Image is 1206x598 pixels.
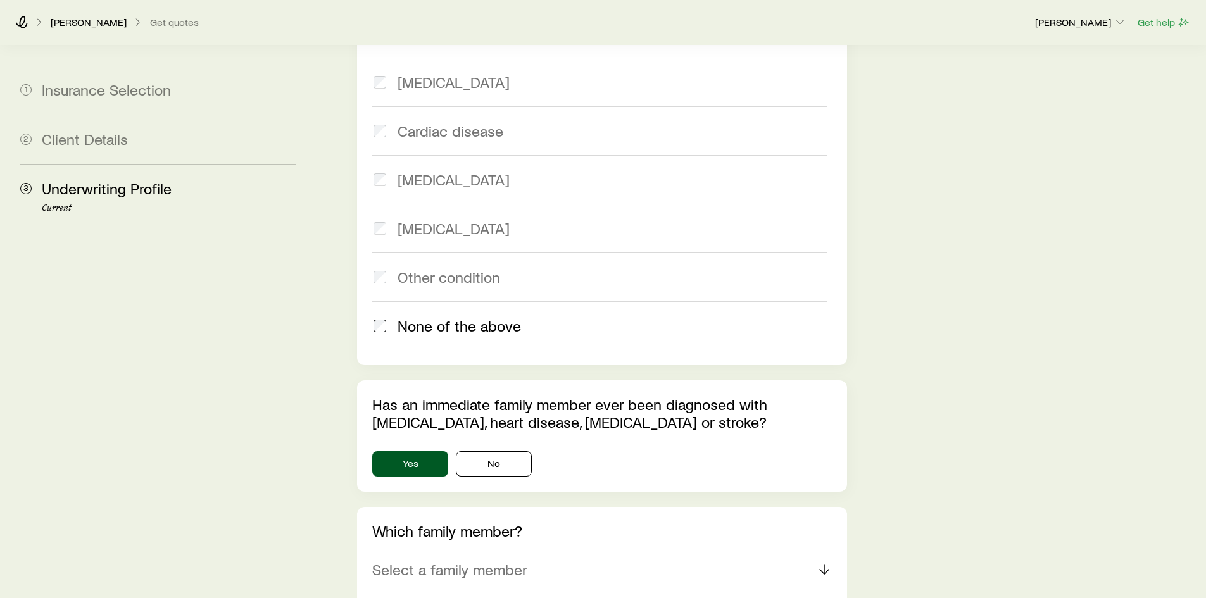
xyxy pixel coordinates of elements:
[42,80,171,99] span: Insurance Selection
[456,451,532,477] button: No
[20,134,32,145] span: 2
[398,122,503,140] span: Cardiac disease
[372,451,448,477] button: Yes
[372,522,831,540] p: Which family member?
[42,203,296,213] p: Current
[398,317,521,335] span: None of the above
[149,16,199,28] button: Get quotes
[372,561,527,578] p: Select a family member
[374,320,386,332] input: None of the above
[374,222,386,235] input: [MEDICAL_DATA]
[42,130,128,148] span: Client Details
[398,220,510,237] span: [MEDICAL_DATA]
[20,183,32,194] span: 3
[398,73,510,91] span: [MEDICAL_DATA]
[1137,15,1191,30] button: Get help
[51,16,127,28] p: [PERSON_NAME]
[374,173,386,186] input: [MEDICAL_DATA]
[398,268,500,286] span: Other condition
[372,396,831,431] p: Has an immediate family member ever been diagnosed with [MEDICAL_DATA], heart disease, [MEDICAL_D...
[374,271,386,283] input: Other condition
[374,76,386,89] input: [MEDICAL_DATA]
[42,179,172,197] span: Underwriting Profile
[374,125,386,137] input: Cardiac disease
[1034,15,1127,30] button: [PERSON_NAME]
[1035,16,1126,28] p: [PERSON_NAME]
[20,84,32,96] span: 1
[398,171,510,189] span: [MEDICAL_DATA]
